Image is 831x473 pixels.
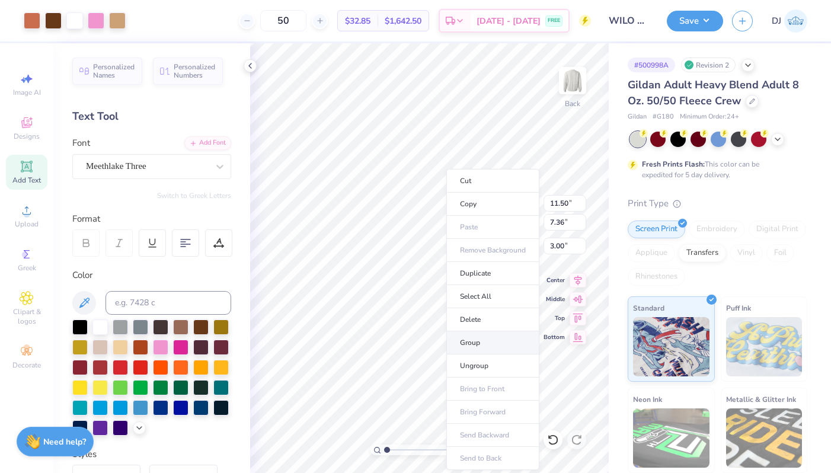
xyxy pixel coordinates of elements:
[13,88,41,97] span: Image AI
[642,159,705,169] strong: Fresh Prints Flash:
[544,333,565,341] span: Bottom
[345,15,370,27] span: $32.85
[72,448,231,461] div: Styles
[679,244,726,262] div: Transfers
[72,108,231,124] div: Text Tool
[106,291,231,315] input: e.g. 7428 c
[446,169,539,193] li: Cut
[772,14,781,28] span: DJ
[726,408,803,468] img: Metallic & Glitter Ink
[561,69,584,92] img: Back
[633,317,709,376] img: Standard
[446,354,539,378] li: Ungroup
[726,393,796,405] span: Metallic & Glitter Ink
[184,136,231,150] div: Add Font
[628,112,647,122] span: Gildan
[633,393,662,405] span: Neon Ink
[667,11,723,31] button: Save
[72,212,232,226] div: Format
[628,220,685,238] div: Screen Print
[93,63,135,79] span: Personalized Names
[385,15,421,27] span: $1,642.50
[600,9,658,33] input: Untitled Design
[628,268,685,286] div: Rhinestones
[43,436,86,448] strong: Need help?
[689,220,745,238] div: Embroidery
[544,276,565,285] span: Center
[446,193,539,216] li: Copy
[260,10,306,31] input: – –
[446,262,539,285] li: Duplicate
[642,159,788,180] div: This color can be expedited for 5 day delivery.
[446,285,539,308] li: Select All
[18,263,36,273] span: Greek
[726,302,751,314] span: Puff Ink
[6,307,47,326] span: Clipart & logos
[653,112,674,122] span: # G180
[628,78,799,108] span: Gildan Adult Heavy Blend Adult 8 Oz. 50/50 Fleece Crew
[446,331,539,354] li: Group
[749,220,806,238] div: Digital Print
[628,197,807,210] div: Print Type
[477,15,541,27] span: [DATE] - [DATE]
[548,17,560,25] span: FREE
[15,219,39,229] span: Upload
[544,314,565,322] span: Top
[772,9,807,33] a: DJ
[766,244,794,262] div: Foil
[680,112,739,122] span: Minimum Order: 24 +
[730,244,763,262] div: Vinyl
[72,136,90,150] label: Font
[544,295,565,303] span: Middle
[12,175,41,185] span: Add Text
[633,408,709,468] img: Neon Ink
[633,302,664,314] span: Standard
[14,132,40,141] span: Designs
[726,317,803,376] img: Puff Ink
[681,57,736,72] div: Revision 2
[446,308,539,331] li: Delete
[565,98,580,109] div: Back
[174,63,216,79] span: Personalized Numbers
[628,244,675,262] div: Applique
[628,57,675,72] div: # 500998A
[72,269,231,282] div: Color
[784,9,807,33] img: Deep Jujhar Sidhu
[157,191,231,200] button: Switch to Greek Letters
[12,360,41,370] span: Decorate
